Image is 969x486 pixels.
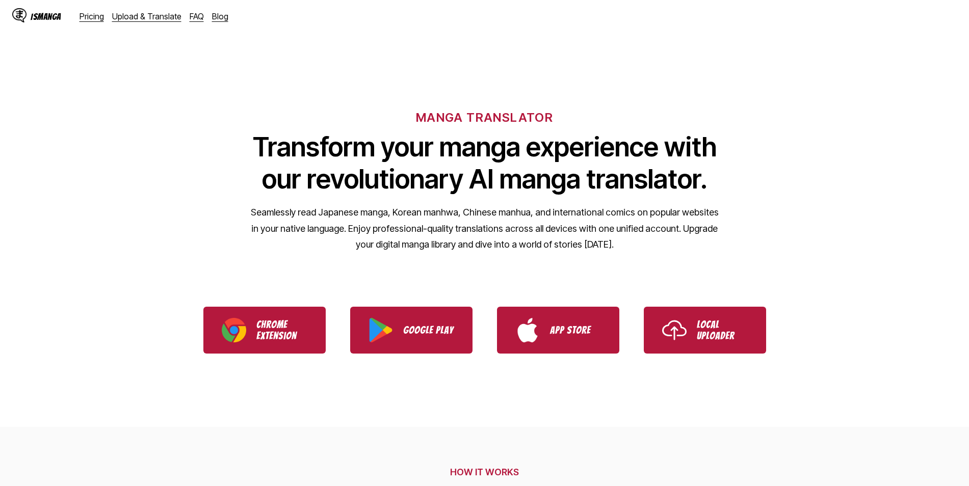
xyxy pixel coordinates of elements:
[550,325,601,336] p: App Store
[256,319,307,341] p: Chrome Extension
[31,12,61,21] div: IsManga
[190,11,204,21] a: FAQ
[644,307,766,354] a: Use IsManga Local Uploader
[369,318,393,342] img: Google Play logo
[497,307,619,354] a: Download IsManga from App Store
[416,110,553,125] h6: MANGA TRANSLATOR
[403,325,454,336] p: Google Play
[350,307,473,354] a: Download IsManga from Google Play
[222,318,246,342] img: Chrome logo
[250,131,719,195] h1: Transform your manga experience with our revolutionary AI manga translator.
[250,204,719,253] p: Seamlessly read Japanese manga, Korean manhwa, Chinese manhua, and international comics on popula...
[12,8,80,24] a: IsManga LogoIsManga
[80,11,104,21] a: Pricing
[178,467,791,477] h2: HOW IT WORKS
[212,11,228,21] a: Blog
[697,319,748,341] p: Local Uploader
[662,318,687,342] img: Upload icon
[515,318,540,342] img: App Store logo
[203,307,326,354] a: Download IsManga Chrome Extension
[12,8,27,22] img: IsManga Logo
[112,11,181,21] a: Upload & Translate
